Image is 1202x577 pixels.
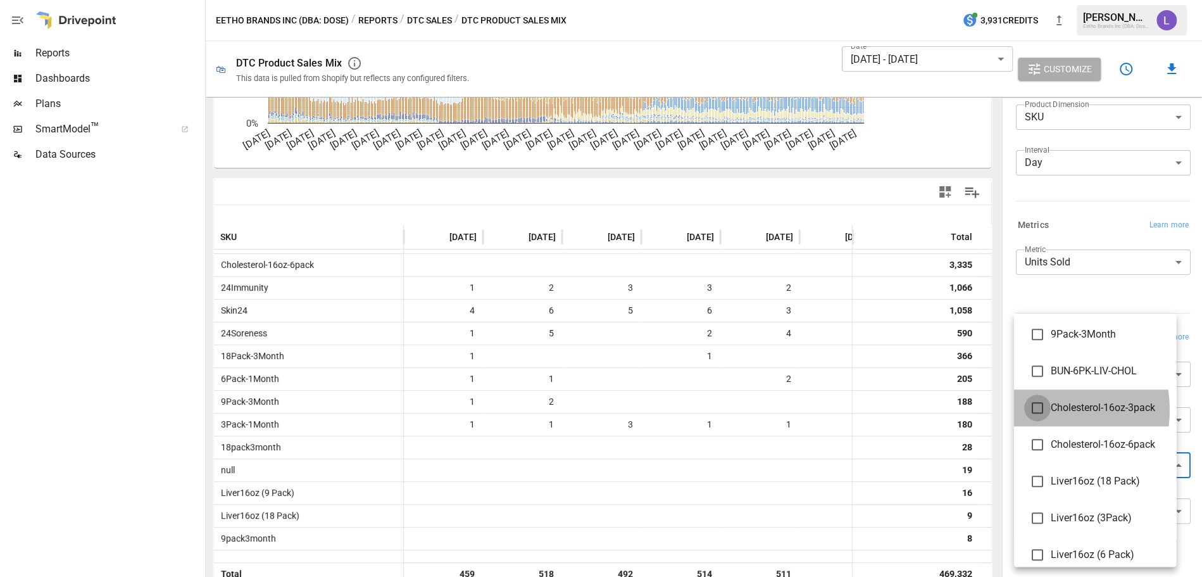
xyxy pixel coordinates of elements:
span: BUN-6PK-LIV-CHOL [1051,364,1166,379]
span: Cholesterol-16oz-6pack [1051,437,1166,452]
span: Liver16oz (6 Pack) [1051,547,1166,562]
span: Liver16oz (3Pack) [1051,510,1166,526]
span: Cholesterol-16oz-3pack [1051,400,1166,415]
span: 9Pack-3Month [1051,327,1166,342]
span: Liver16oz (18 Pack) [1051,474,1166,489]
